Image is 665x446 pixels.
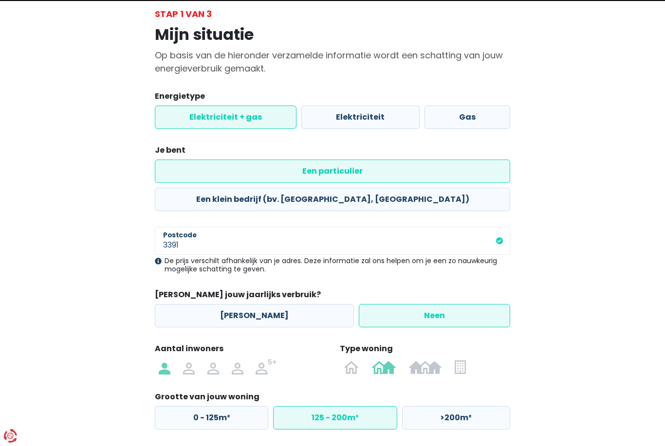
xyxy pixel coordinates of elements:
[408,359,442,375] img: Gesloten bebouwing
[155,144,510,160] legend: Je bent
[155,160,510,183] label: Een particulier
[155,289,510,304] legend: [PERSON_NAME] jouw jaarlijks verbruik?
[301,106,419,129] label: Elektriciteit
[155,7,510,20] div: Stap 1 van 3
[155,257,510,273] div: De prijs verschilt afhankelijk van je adres. Deze informatie zal ons helpen om je een zo nauwkeur...
[207,359,219,375] img: 3 personen
[256,359,277,375] img: 5+ personen
[159,359,170,375] img: 1 persoon
[155,106,296,129] label: Elektriciteit + gas
[155,49,510,75] p: Op basis van de hieronder verzamelde informatie wordt een schatting van jouw energieverbruik gema...
[371,359,396,375] img: Halfopen bebouwing
[155,90,510,106] legend: Energietype
[155,406,268,429] label: 0 - 125m²
[232,359,243,375] img: 4 personen
[155,391,510,406] legend: Grootte van jouw woning
[402,406,510,429] label: >200m²
[155,188,510,211] label: Een klein bedrijf (bv. [GEOGRAPHIC_DATA], [GEOGRAPHIC_DATA])
[273,406,397,429] label: 125 - 200m²
[155,304,354,327] label: [PERSON_NAME]
[183,359,195,375] img: 2 personen
[155,25,510,44] h1: Mijn situatie
[155,227,510,255] input: 1000
[455,359,466,375] img: Appartement
[359,304,510,327] label: Neen
[340,343,510,358] legend: Type woning
[155,343,325,358] legend: Aantal inwoners
[425,106,510,129] label: Gas
[344,359,359,375] img: Open bebouwing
